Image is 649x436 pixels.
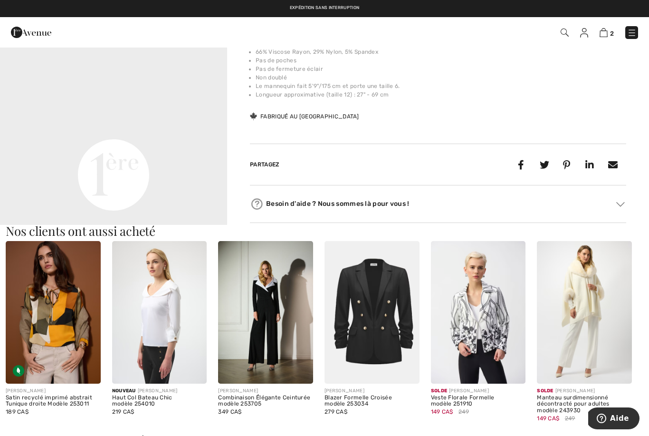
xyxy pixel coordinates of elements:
[324,241,420,383] img: Blazer Formelle Croisée modèle 253034
[112,388,136,394] span: Nouveau
[537,241,632,383] img: Manteau surdimensionné décontracté pour adultes modèle 243930
[112,395,207,408] div: Haut Col Bateau Chic modèle 254010
[11,27,51,36] a: 1ère Avenue
[256,65,626,73] li: Pas de fermeture éclair
[250,197,626,211] div: Besoin d'aide ? Nous sommes là pour vous !
[256,82,626,90] li: Le mannequin fait 5'9"/175 cm et porte une taille 6.
[250,161,279,168] span: Partagez
[616,202,625,207] img: Arrow2.svg
[600,28,608,37] img: Panier d'achat
[250,112,359,121] div: Fabriqué au [GEOGRAPHIC_DATA]
[112,408,134,415] span: 219 CA$
[537,388,554,394] span: Solde
[324,395,420,408] div: Blazer Formelle Croisée modèle 253034
[218,408,241,415] span: 349 CA$
[565,414,575,423] span: 249
[431,395,526,408] div: Veste Florale Formelle modèle 251910
[431,408,453,415] span: 149 CA$
[580,28,588,38] img: Mes infos
[627,28,637,38] img: Menu
[6,395,101,408] div: Satin recyclé imprimé abstrait Tunique droite Modèle 253011
[610,30,614,37] span: 2
[218,395,313,408] div: Combinaison Élégante Ceinturée modèle 253705
[112,241,207,383] img: Haut Col Bateau Chic modèle 254010
[458,407,469,416] span: 249
[112,388,207,395] div: [PERSON_NAME]
[324,388,420,395] div: [PERSON_NAME]
[561,29,569,37] img: Recherche
[324,408,347,415] span: 279 CA$
[256,48,626,56] li: 66% Viscose Rayon, 29% Nylon, 5% Spandex
[6,408,29,415] span: 189 CA$
[256,56,626,65] li: Pas de poches
[11,23,51,42] img: 1ère Avenue
[431,388,526,395] div: [PERSON_NAME]
[537,415,559,422] span: 149 CA$
[600,27,614,38] a: 2
[588,407,639,431] iframe: Ouvre un widget dans lequel vous pouvez trouver plus d’informations
[218,241,313,383] img: Combinaison Élégante Ceinturée modèle 253705
[13,365,24,377] img: Tissu écologique
[6,388,101,395] div: [PERSON_NAME]
[431,241,526,383] img: Veste Florale Formelle modèle 251910
[218,388,313,395] div: [PERSON_NAME]
[6,225,643,237] h3: Nos clients ont aussi acheté
[256,90,626,99] li: Longueur approximative (taille 12) : 27" - 69 cm
[290,5,359,10] a: Expédition sans interruption
[537,388,632,395] div: [PERSON_NAME]
[256,73,626,82] li: Non doublé
[537,395,632,414] div: Manteau surdimensionné décontracté pour adultes modèle 243930
[431,388,448,394] span: Solde
[6,241,101,383] img: Satin recyclé imprimé abstrait Tunique droite Modèle 253011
